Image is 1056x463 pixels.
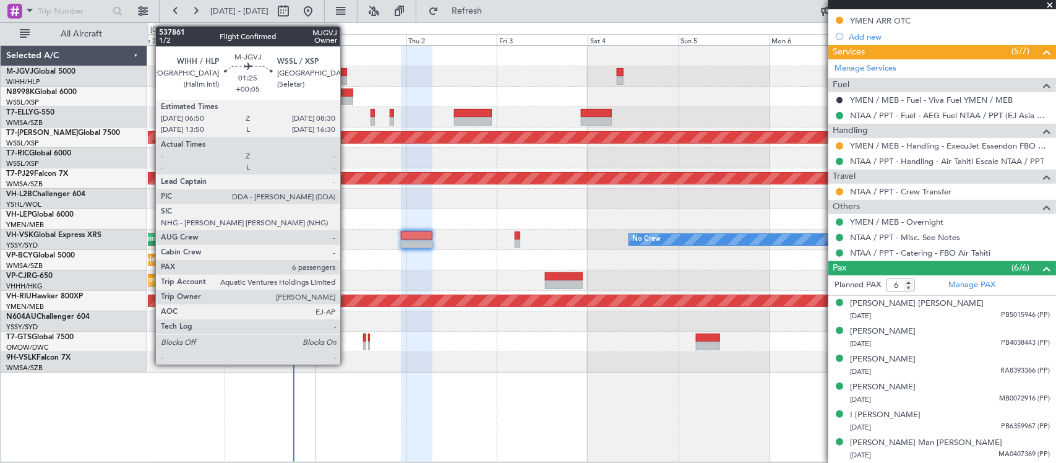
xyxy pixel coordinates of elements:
[850,409,921,422] div: I [PERSON_NAME]
[316,34,406,45] div: Wed 1
[833,78,849,92] span: Fuel
[835,279,881,292] label: Planned PAX
[6,129,78,137] span: T7-[PERSON_NAME]
[850,367,871,376] span: [DATE]
[1001,310,1050,321] span: PB5015946 (PP)
[588,34,679,45] div: Sat 4
[850,339,871,348] span: [DATE]
[6,343,49,352] a: OMDW/DWC
[210,6,268,17] span: [DATE] - [DATE]
[6,272,53,280] a: VP-CJRG-650
[6,89,77,96] a: N8998KGlobal 6000
[6,180,43,189] a: WMSA/SZB
[6,68,75,76] a: M-JGVJGlobal 5000
[833,124,868,138] span: Handling
[6,252,33,259] span: VP-BCY
[850,110,1050,121] a: NTAA / PPT - Fuel - AEG Fuel NTAA / PPT (EJ Asia Only)
[6,293,83,300] a: VH-RIUHawker 800XP
[6,170,34,178] span: T7-PJ29
[6,139,39,148] a: WSSL/XSP
[6,118,43,128] a: WMSA/SZB
[849,32,1050,42] div: Add new
[406,34,497,45] div: Thu 2
[6,211,32,219] span: VH-LEP
[6,98,39,107] a: WSSL/XSP
[6,129,120,137] a: T7-[PERSON_NAME]Global 7500
[850,217,943,227] a: YMEN / MEB - Overnight
[632,230,661,249] div: No Crew
[6,313,36,321] span: N604AU
[850,298,984,310] div: [PERSON_NAME] [PERSON_NAME]
[850,248,990,258] a: NTAA / PPT - Catering - FBO Air Tahiti
[6,241,38,250] a: YSSY/SYD
[150,25,171,35] div: [DATE]
[14,24,134,44] button: All Aircraft
[6,272,32,280] span: VP-CJR
[6,363,43,373] a: WMSA/SZB
[1001,422,1050,432] span: PB6359967 (PP)
[6,220,44,230] a: YMEN/MEB
[6,334,74,341] a: T7-GTSGlobal 7500
[850,451,871,460] span: [DATE]
[850,15,911,26] div: YMEN ARR OTC
[999,394,1050,404] span: MB0072916 (PP)
[38,2,109,20] input: Trip Number
[1011,45,1029,58] span: (5/7)
[833,170,856,184] span: Travel
[6,191,32,198] span: VH-L2B
[317,25,338,35] div: [DATE]
[6,89,35,96] span: N8998K
[850,381,916,394] div: [PERSON_NAME]
[850,311,871,321] span: [DATE]
[850,95,1013,105] a: YMEN / MEB - Fuel - Viva Fuel YMEN / MEB
[441,7,493,15] span: Refresh
[6,150,71,157] a: T7-RICGlobal 6000
[6,261,43,270] a: WMSA/SZB
[6,191,85,198] a: VH-L2BChallenger 604
[497,34,588,45] div: Fri 3
[6,170,68,178] a: T7-PJ29Falcon 7X
[6,77,40,87] a: WIHH/HLP
[833,261,846,275] span: Pax
[6,211,74,219] a: VH-LEPGlobal 6000
[137,251,434,269] div: Unplanned Maint [GEOGRAPHIC_DATA] (Sultan [PERSON_NAME] [PERSON_NAME] - Subang)
[6,322,38,332] a: YSSY/SYD
[850,156,1044,167] a: NTAA / PPT - Handling - Air Tahiti Escale NTAA / PPT
[6,334,32,341] span: T7-GTS
[6,200,41,209] a: YSHL/WOL
[225,34,316,45] div: Tue 30
[850,326,916,338] div: [PERSON_NAME]
[833,45,865,59] span: Services
[6,68,33,76] span: M-JGVJ
[6,150,29,157] span: T7-RIC
[6,354,36,361] span: 9H-VSLK
[134,34,225,45] div: Mon 29
[850,186,951,197] a: NTAA / PPT - Crew Transfer
[6,313,90,321] a: N604AUChallenger 604
[6,231,33,239] span: VH-VSK
[6,293,32,300] span: VH-RIU
[770,34,861,45] div: Mon 6
[948,279,995,292] a: Manage PAX
[137,271,343,290] div: Planned Maint [GEOGRAPHIC_DATA] ([GEOGRAPHIC_DATA] Intl)
[850,353,916,366] div: [PERSON_NAME]
[998,449,1050,460] span: MA0407369 (PP)
[1001,338,1050,348] span: PB4038443 (PP)
[850,423,871,432] span: [DATE]
[6,282,43,291] a: VHHH/HKG
[833,200,860,214] span: Others
[1000,366,1050,376] span: RA8393366 (PP)
[6,354,71,361] a: 9H-VSLKFalcon 7X
[6,159,39,168] a: WSSL/XSP
[850,437,1002,449] div: [PERSON_NAME] Man [PERSON_NAME]
[6,252,75,259] a: VP-BCYGlobal 5000
[6,302,44,311] a: YMEN/MEB
[1011,261,1029,274] span: (6/6)
[32,30,131,38] span: All Aircraft
[679,34,770,45] div: Sun 5
[6,109,54,116] a: T7-ELLYG-550
[6,109,33,116] span: T7-ELLY
[850,395,871,404] span: [DATE]
[6,231,101,239] a: VH-VSKGlobal Express XRS
[850,141,1050,151] a: YMEN / MEB - Handling - ExecuJet Essendon FBO YMEN / MEB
